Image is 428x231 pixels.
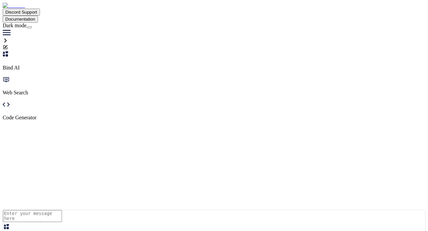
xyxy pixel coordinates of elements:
span: Discord Support [5,10,37,15]
p: Bind AI [3,65,425,71]
button: Discord Support [3,9,40,16]
p: Code Generator [3,115,425,121]
span: Dark mode [3,23,27,28]
p: Web Search [3,90,425,96]
button: Documentation [3,16,38,23]
img: Bind AI [3,3,25,9]
span: Documentation [5,17,35,22]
